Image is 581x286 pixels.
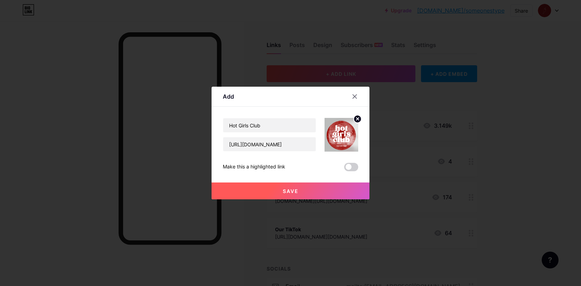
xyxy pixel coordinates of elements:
[223,163,285,171] div: Make this a highlighted link
[283,188,299,194] span: Save
[223,92,234,101] div: Add
[223,137,316,151] input: URL
[212,182,369,199] button: Save
[325,118,358,152] img: link_thumbnail
[223,118,316,132] input: Title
